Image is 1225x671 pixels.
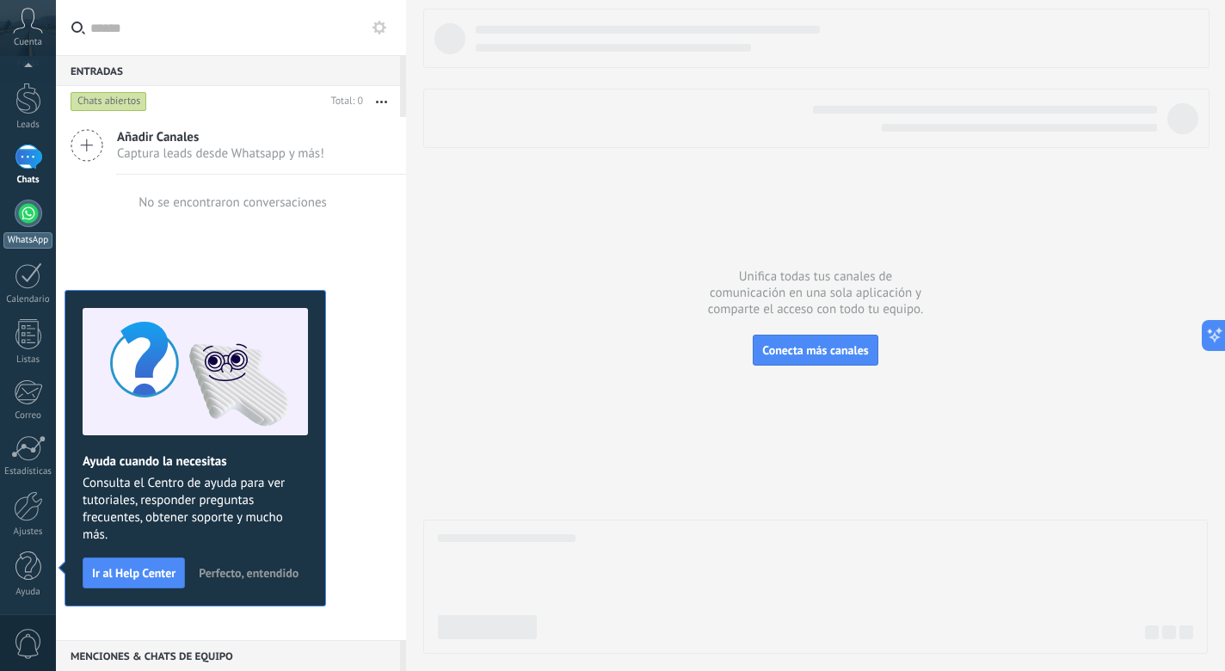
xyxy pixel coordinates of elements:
div: Estadísticas [3,466,53,477]
span: Cuenta [14,37,42,48]
div: Menciones & Chats de equipo [56,640,400,671]
span: Ir al Help Center [92,567,175,579]
div: Ajustes [3,526,53,538]
span: Captura leads desde Whatsapp y más! [117,145,324,162]
div: WhatsApp [3,232,52,249]
div: Chats abiertos [71,91,147,112]
div: Listas [3,354,53,366]
div: Calendario [3,294,53,305]
div: Correo [3,410,53,422]
span: Añadir Canales [117,129,324,145]
div: Total: 0 [324,93,363,110]
span: Perfecto, entendido [199,567,299,579]
span: Consulta el Centro de ayuda para ver tutoriales, responder preguntas frecuentes, obtener soporte ... [83,475,308,544]
div: Chats [3,175,53,186]
div: Leads [3,120,53,131]
div: Ayuda [3,587,53,598]
button: Conecta más canales [753,335,877,366]
span: Conecta más canales [762,342,868,358]
button: Ir al Help Center [83,557,185,588]
div: No se encontraron conversaciones [139,194,327,211]
div: Entradas [56,55,400,86]
h2: Ayuda cuando la necesitas [83,453,308,470]
button: Perfecto, entendido [191,560,306,586]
